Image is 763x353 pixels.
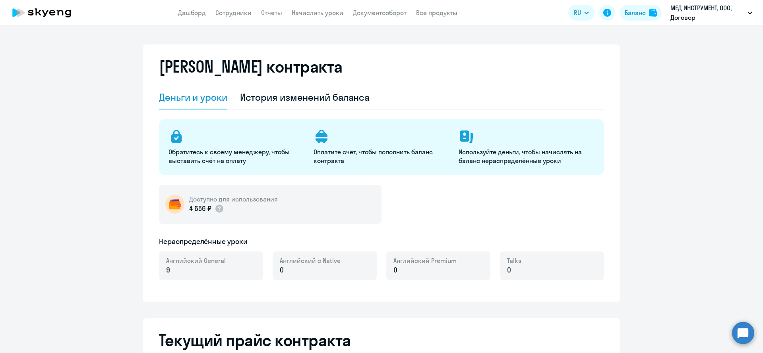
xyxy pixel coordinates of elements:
[166,265,170,275] span: 9
[178,9,206,17] a: Дашборд
[393,256,457,265] span: Английский Premium
[240,91,370,104] div: История изменений баланса
[353,9,407,17] a: Документооборот
[215,9,252,17] a: Сотрудники
[459,148,594,165] p: Используйте деньги, чтобы начислять на баланс нераспределённые уроки
[568,5,595,21] button: RU
[159,57,343,76] h2: [PERSON_NAME] контракта
[393,265,397,275] span: 0
[280,265,284,275] span: 0
[625,8,646,17] div: Баланс
[159,91,227,104] div: Деньги и уроки
[649,9,657,17] img: balance
[165,195,184,214] img: wallet-circle.png
[159,331,604,350] h2: Текущий прайс контракта
[416,9,457,17] a: Все продукты
[168,148,304,165] p: Обратитесь к своему менеджеру, чтобы выставить счёт на оплату
[666,3,756,22] button: МЕД ИНСТРУМЕНТ, ООО, Договор
[280,256,341,265] span: Английский с Native
[620,5,662,21] button: Балансbalance
[292,9,343,17] a: Начислить уроки
[507,265,511,275] span: 0
[314,148,449,165] p: Оплатите счёт, чтобы пополнить баланс контракта
[507,256,521,265] span: Talks
[159,236,248,247] h5: Нераспределённые уроки
[166,256,226,265] span: Английский General
[670,3,744,22] p: МЕД ИНСТРУМЕНТ, ООО, Договор
[189,195,278,203] h5: Доступно для использования
[574,8,581,17] span: RU
[189,203,224,214] p: 4 656 ₽
[261,9,282,17] a: Отчеты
